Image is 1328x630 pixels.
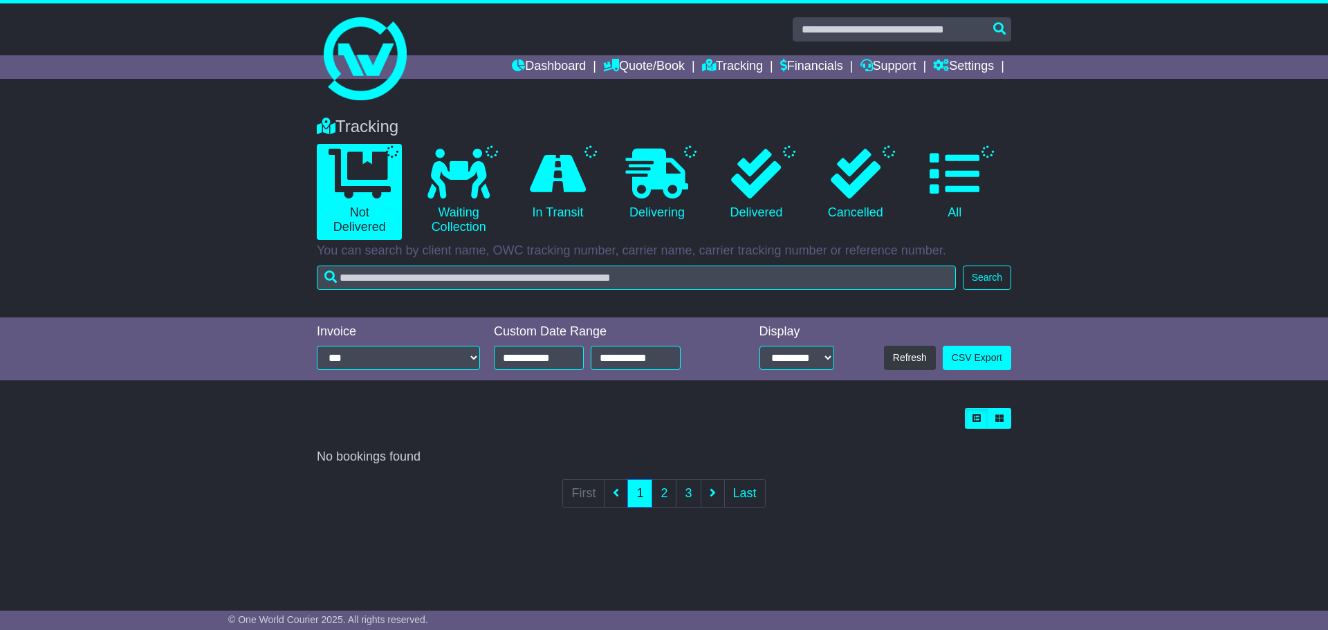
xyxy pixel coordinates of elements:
[317,243,1011,259] p: You can search by client name, OWC tracking number, carrier name, carrier tracking number or refe...
[494,324,716,340] div: Custom Date Range
[912,144,997,225] a: All
[603,55,685,79] a: Quote/Book
[714,144,799,225] a: Delivered
[416,144,501,240] a: Waiting Collection
[627,479,652,508] a: 1
[884,346,936,370] button: Refresh
[724,479,766,508] a: Last
[317,324,480,340] div: Invoice
[933,55,994,79] a: Settings
[317,450,1011,465] div: No bookings found
[963,266,1011,290] button: Search
[310,117,1018,137] div: Tracking
[614,144,699,225] a: Delivering
[780,55,843,79] a: Financials
[702,55,763,79] a: Tracking
[676,479,701,508] a: 3
[759,324,834,340] div: Display
[515,144,600,225] a: In Transit
[813,144,898,225] a: Cancelled
[860,55,916,79] a: Support
[652,479,676,508] a: 2
[943,346,1011,370] a: CSV Export
[512,55,586,79] a: Dashboard
[317,144,402,240] a: Not Delivered
[228,614,428,625] span: © One World Courier 2025. All rights reserved.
